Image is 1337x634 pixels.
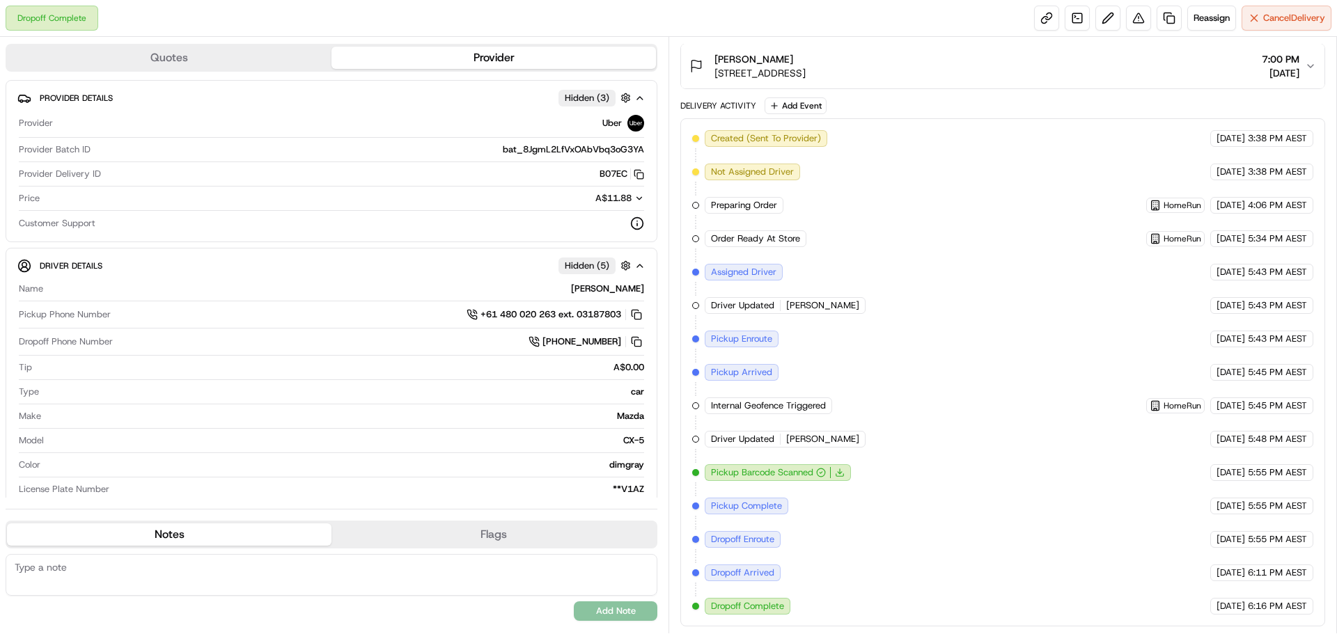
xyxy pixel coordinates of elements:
span: Dropoff Complete [711,600,784,612]
span: Cancel Delivery [1263,12,1325,24]
span: Customer Support [19,217,95,230]
span: Created (Sent To Provider) [711,132,821,145]
span: [DATE] [1217,132,1245,145]
a: +61 480 020 263 ext. 03187803 [467,307,644,322]
span: [DATE] [1217,299,1245,312]
span: Driver Updated [711,433,774,445]
span: 6:11 PM AEST [1248,566,1307,579]
button: Add Event [765,97,827,114]
span: 5:55 PM AEST [1248,500,1307,512]
span: +61 480 020 263 ext. 03187803 [480,308,621,321]
span: Provider Delivery ID [19,168,101,180]
span: Pickup Barcode Scanned [711,466,813,479]
span: 5:45 PM AEST [1248,366,1307,379]
span: [DATE] [1217,399,1245,412]
img: uber-new-logo.jpeg [627,115,644,132]
span: [DATE] [1217,500,1245,512]
span: Provider [19,117,53,129]
button: CancelDelivery [1242,6,1331,31]
span: [DATE] [1217,533,1245,546]
button: B07EC [600,168,644,180]
span: Provider Details [40,93,113,104]
span: Model [19,434,44,447]
span: Dropoff Arrived [711,566,774,579]
span: Pickup Enroute [711,333,772,345]
span: [DATE] [1217,433,1245,445]
span: Hidden ( 5 ) [565,260,609,272]
button: A$11.88 [522,192,644,205]
div: A$0.00 [38,361,644,374]
span: [PERSON_NAME] [786,433,859,445]
span: Not Assigned Driver [711,166,794,178]
span: Order Ready At Store [711,232,800,245]
span: Provider Batch ID [19,143,91,156]
span: [DATE] [1217,333,1245,345]
button: Hidden (3) [558,89,634,106]
span: Tip [19,361,32,374]
span: 5:43 PM AEST [1248,266,1307,278]
span: 5:48 PM AEST [1248,433,1307,445]
div: car [45,386,644,398]
span: Dropoff Enroute [711,533,774,546]
span: 5:34 PM AEST [1248,232,1307,245]
span: Hidden ( 3 ) [565,92,609,104]
span: Price [19,192,40,205]
span: HomeRun [1164,200,1201,211]
span: Reassign [1194,12,1230,24]
span: [DATE] [1217,466,1245,479]
span: [PERSON_NAME] [786,299,859,312]
button: HomeRun [1150,400,1201,411]
span: 5:45 PM AEST [1248,399,1307,412]
button: Driver DetailsHidden (5) [17,254,646,277]
span: Name [19,283,43,295]
span: A$11.88 [595,192,632,204]
span: [DATE] [1217,199,1245,212]
span: 5:43 PM AEST [1248,299,1307,312]
button: Provider [331,47,656,69]
span: [DATE] [1217,600,1245,612]
button: Notes [7,523,331,546]
a: [PHONE_NUMBER] [529,334,644,349]
span: Color [19,459,40,471]
span: [DATE] [1217,232,1245,245]
span: 3:38 PM AEST [1248,166,1307,178]
button: [PERSON_NAME][STREET_ADDRESS]7:00 PM[DATE] [681,44,1324,88]
span: 5:43 PM AEST [1248,333,1307,345]
span: [PHONE_NUMBER] [542,335,621,348]
span: [DATE] [1217,566,1245,579]
span: 5:55 PM AEST [1248,533,1307,546]
span: [DATE] [1262,66,1299,80]
span: License Plate Number [19,483,109,496]
span: [DATE] [1217,366,1245,379]
span: [PERSON_NAME] [714,52,793,66]
span: bat_8JgmL2LfVxOAbVbq3oG3YA [503,143,644,156]
span: Make [19,410,41,422]
div: [PERSON_NAME] [49,283,644,295]
span: HomeRun [1164,233,1201,244]
span: 7:00 PM [1262,52,1299,66]
span: [DATE] [1217,166,1245,178]
span: 6:16 PM AEST [1248,600,1307,612]
div: Mazda [47,410,644,422]
span: [STREET_ADDRESS] [714,66,806,80]
span: 5:55 PM AEST [1248,466,1307,479]
span: Dropoff Phone Number [19,335,113,348]
button: Hidden (5) [558,257,634,274]
span: 4:06 PM AEST [1248,199,1307,212]
span: Pickup Arrived [711,366,772,379]
button: Quotes [7,47,331,69]
span: Assigned Driver [711,266,776,278]
span: Driver Updated [711,299,774,312]
span: 3:38 PM AEST [1248,132,1307,145]
span: Type [19,386,39,398]
span: Driver Details [40,260,102,271]
span: Pickup Phone Number [19,308,111,321]
span: Internal Geofence Triggered [711,399,826,412]
div: dimgray [46,459,644,471]
span: [DATE] [1217,266,1245,278]
button: Reassign [1187,6,1236,31]
div: CX-5 [49,434,644,447]
button: Pickup Barcode Scanned [711,466,826,479]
